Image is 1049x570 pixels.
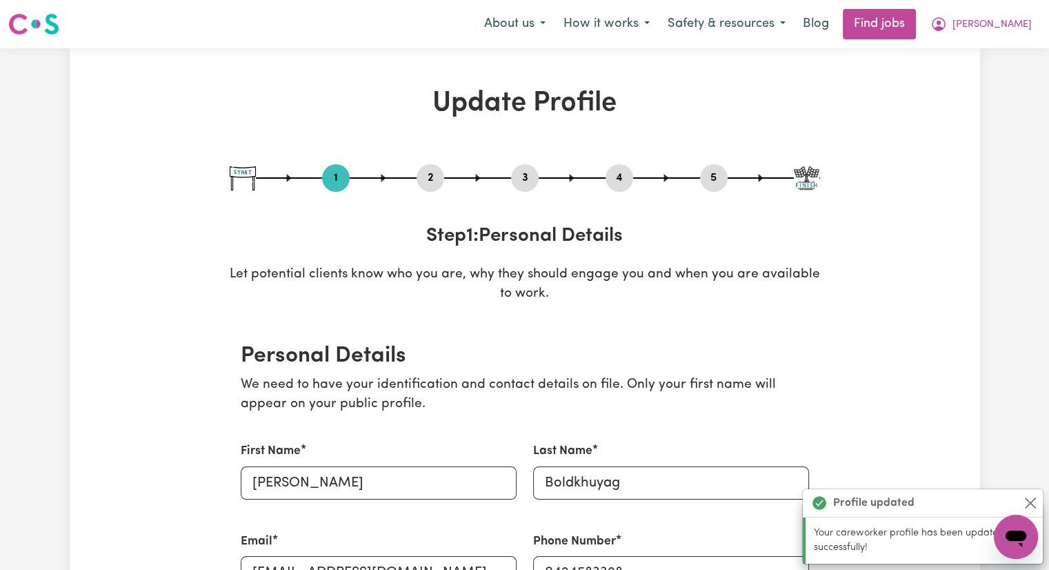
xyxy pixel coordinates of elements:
button: Safety & resources [659,10,795,39]
h3: Step 1 : Personal Details [230,225,820,248]
button: Go to step 1 [322,169,350,187]
p: Your careworker profile has been updated successfully! [814,526,1035,556]
button: How it works [555,10,659,39]
strong: Profile updated [833,495,915,511]
a: Blog [795,9,837,39]
button: Go to step 5 [700,169,728,187]
a: Find jobs [843,9,916,39]
h2: Personal Details [241,343,809,369]
span: [PERSON_NAME] [952,17,1032,32]
p: We need to have your identification and contact details on file. Only your first name will appear... [241,375,809,415]
button: Go to step 4 [606,169,633,187]
button: Go to step 3 [511,169,539,187]
button: About us [475,10,555,39]
label: Last Name [533,442,592,460]
label: Email [241,533,272,551]
label: Phone Number [533,533,616,551]
button: My Account [921,10,1041,39]
iframe: Button to launch messaging window [994,515,1038,559]
button: Close [1022,495,1039,511]
label: First Name [241,442,301,460]
p: Let potential clients know who you are, why they should engage you and when you are available to ... [230,265,820,305]
a: Careseekers logo [8,8,59,40]
button: Go to step 2 [417,169,444,187]
img: Careseekers logo [8,12,59,37]
h1: Update Profile [230,87,820,120]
